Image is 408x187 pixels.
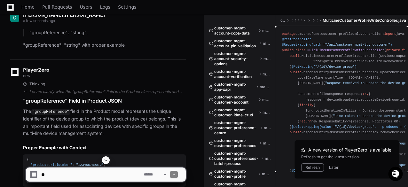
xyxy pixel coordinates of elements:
[10,13,19,22] img: ACg8ocLppwQnxw-l5OtmKI-iEP35Q_s6KGgNRE1-Sh_Zn0Ge2or2sg=s96-c
[214,107,257,118] span: customer-mgmt-customer-idme-crud
[23,108,186,137] p: The field in the Product model represents the unique identifier of the device group to which the ...
[260,84,271,90] span: master
[323,18,406,23] span: MultiLineCustomerProfileWriteController.java
[282,43,392,47] span: @RequestMapping(path = )
[22,48,105,54] div: Start new chat
[307,48,384,52] span: MultiLineCustomerProfileWriteController
[214,26,257,36] span: customer-mgmt-account-ccpa-data
[262,97,271,102] span: master
[23,97,186,105] h1: "groupReference" Field in Product JSON
[363,92,368,96] span: try
[23,144,186,151] h2: Proper Example with Context
[214,69,257,79] span: customer-mgmt-account-verification
[23,12,105,18] span: [PERSON_NAME].[PERSON_NAME]
[386,48,400,52] span: private
[290,54,302,58] span: public
[282,32,295,36] span: package
[118,5,136,9] span: Settings
[214,95,257,105] span: customer-mgmt-customer-account
[315,65,355,69] span: "/{id}/device-group"
[388,166,405,183] iframe: Open customer support
[214,120,259,136] span: customer-mgmt-customer-preference-centre
[308,147,393,153] span: A new version of PlayerZero is available.
[282,37,311,41] span: @RestController
[23,68,49,72] span: PlayerZero
[29,89,186,94] div: Let me clarify what the "groupReference" field in the Product class represents and provide a prop...
[262,28,271,33] span: master
[29,82,45,87] span: Thinking
[21,5,35,9] span: Home
[6,26,116,36] div: Welcome
[214,38,258,49] span: customer-mgmt-account-pin-validation
[45,67,77,72] a: Powered byPylon
[329,165,339,170] button: Later
[6,48,18,59] img: 1736555170064-99ba0984-63c1-480f-8ee9-699278ef63ed
[6,6,19,19] img: PlayerZero
[384,32,396,36] span: import
[263,56,271,61] span: master
[263,41,271,46] span: master
[292,65,357,69] span: @PutMapping( )
[31,109,70,115] code: "groupReference"
[42,5,72,9] span: Pull Requests
[295,48,305,52] span: class
[64,67,77,72] span: Pylon
[325,43,390,47] span: "/api/customer-mgmt/tbv-customer"
[300,120,311,123] span: return
[80,5,92,9] span: Users
[301,163,324,172] button: Refresh
[290,130,302,134] span: public
[300,103,313,107] span: finally
[335,125,374,129] span: "/{id}/device/group"
[264,125,271,130] span: master
[301,154,393,160] div: Refresh to get the latest version.
[263,141,271,146] span: master
[22,54,83,59] div: We're offline, we'll be back soon
[23,18,55,23] span: a few seconds ago
[280,18,285,23] span: customer-profile-tbv
[29,29,186,36] p: "groupReference": "string",
[23,42,186,49] p: "groupReference": "string" with proper example
[282,48,294,52] span: public
[109,50,116,57] button: Start new chat
[100,5,110,9] span: Logs
[23,73,30,78] span: now
[214,138,258,148] span: customer-mgmt-customer-preferences
[214,151,260,166] span: customer-mgmt-customer-preferences-batch-process
[214,82,255,92] span: customer-mgmt-app-xapi
[263,110,271,115] span: master
[214,51,258,66] span: customer-mgmt-account-security-options
[290,70,302,74] span: public
[265,156,271,161] span: master
[263,72,271,77] span: master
